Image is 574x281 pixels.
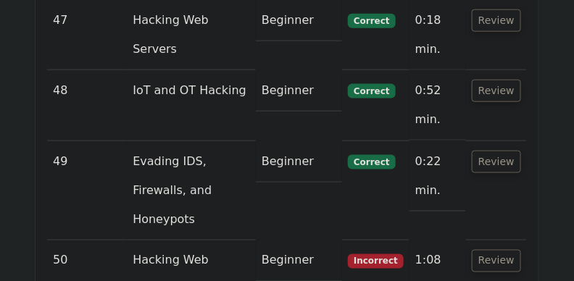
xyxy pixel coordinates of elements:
[256,70,342,112] td: Beginner
[472,80,521,102] button: Review
[348,14,395,28] span: Correct
[472,151,521,173] button: Review
[409,70,466,140] td: 0:52 min.
[47,141,127,240] td: 49
[47,70,127,140] td: 48
[472,250,521,272] button: Review
[348,155,395,169] span: Correct
[127,141,256,240] td: Evading IDS, Firewalls, and Honeypots
[472,9,521,32] button: Review
[127,70,256,140] td: IoT and OT Hacking
[256,141,342,183] td: Beginner
[348,84,395,98] span: Correct
[348,254,404,269] span: Incorrect
[409,141,466,211] td: 0:22 min.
